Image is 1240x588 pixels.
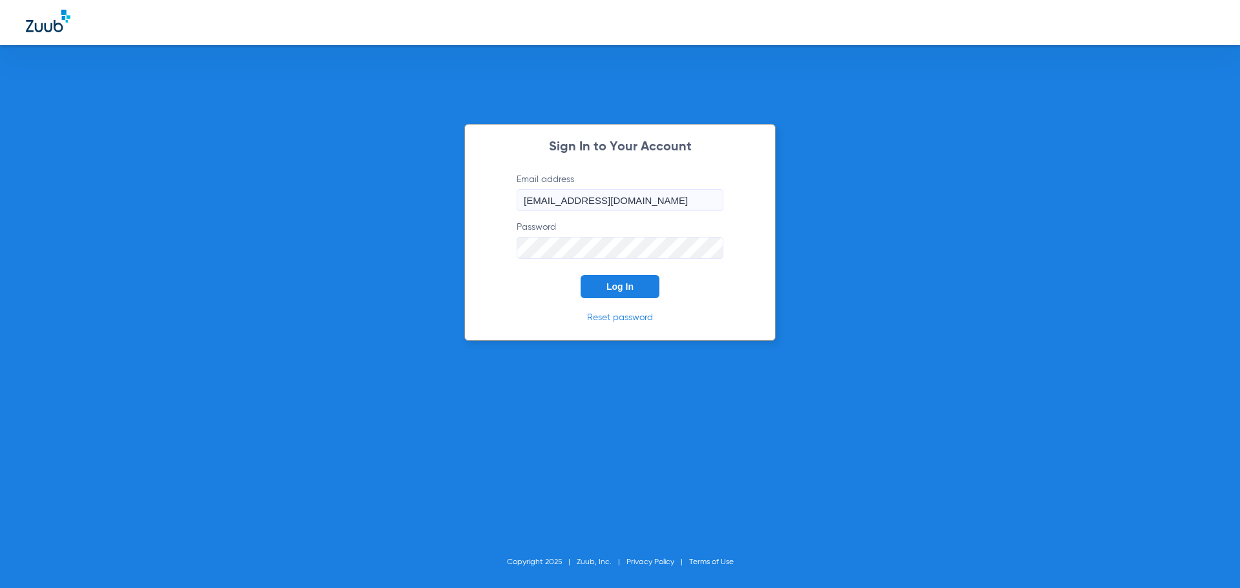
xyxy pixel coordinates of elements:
[517,237,723,259] input: Password
[517,221,723,259] label: Password
[606,281,634,292] span: Log In
[517,173,723,211] label: Email address
[517,189,723,211] input: Email address
[581,275,659,298] button: Log In
[497,141,743,154] h2: Sign In to Your Account
[577,556,626,569] li: Zuub, Inc.
[26,10,70,32] img: Zuub Logo
[626,558,674,566] a: Privacy Policy
[587,313,653,322] a: Reset password
[689,558,734,566] a: Terms of Use
[507,556,577,569] li: Copyright 2025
